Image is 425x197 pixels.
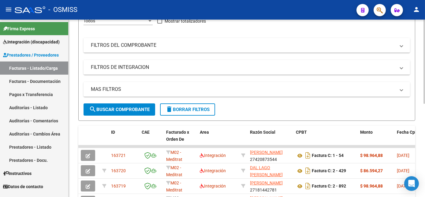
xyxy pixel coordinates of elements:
mat-panel-title: FILTROS DE INTEGRACION [91,64,395,71]
mat-icon: search [89,106,96,113]
i: Descargar documento [304,151,312,160]
mat-icon: menu [5,6,12,13]
span: Integración [200,168,226,173]
strong: Factura C: 2 - 429 [312,169,346,173]
span: [PERSON_NAME] [250,180,283,185]
mat-panel-title: FILTROS DEL COMPROBANTE [91,42,395,49]
span: 163721 [111,153,126,158]
span: Prestadores / Proveedores [3,52,59,58]
i: Descargar documento [304,181,312,191]
span: M02 - Meditrat [166,180,182,192]
span: Fecha Cpbt [397,130,419,135]
span: Todos [84,18,95,23]
span: Datos de contacto [3,183,43,190]
span: [DATE] [397,184,409,188]
mat-expansion-panel-header: FILTROS DE INTEGRACION [84,60,410,75]
datatable-header-cell: ID [109,126,139,153]
i: Descargar documento [304,166,312,176]
span: M02 - Meditrat [166,150,182,162]
span: Mostrar totalizadores [165,17,206,25]
strong: $ 98.964,88 [360,184,383,188]
span: Firma Express [3,25,35,32]
span: Razón Social [250,130,275,135]
span: Buscar Comprobante [89,107,150,112]
div: 23237821084 [250,164,291,177]
span: CPBT [296,130,307,135]
datatable-header-cell: Razón Social [248,126,293,153]
strong: $ 98.964,88 [360,153,383,158]
span: [DATE] [397,168,409,173]
span: 163719 [111,184,126,188]
strong: Factura C: 1 - 54 [312,153,344,158]
strong: Factura C: 2 - 892 [312,184,346,189]
button: Borrar Filtros [160,103,215,116]
span: Area [200,130,209,135]
div: Open Intercom Messenger [404,176,419,191]
strong: $ 86.594,27 [360,168,383,173]
span: - OSMISS [48,3,77,17]
span: [DATE] [397,153,409,158]
mat-expansion-panel-header: FILTROS DEL COMPROBANTE [84,38,410,53]
mat-icon: delete [166,106,173,113]
span: Borrar Filtros [166,107,210,112]
span: Monto [360,130,373,135]
mat-icon: person [413,6,420,13]
datatable-header-cell: CPBT [293,126,358,153]
span: Integración [200,184,226,188]
datatable-header-cell: Area [197,126,239,153]
datatable-header-cell: Monto [358,126,394,153]
span: Facturado x Orden De [166,130,189,142]
span: ID [111,130,115,135]
datatable-header-cell: Facturado x Orden De [164,126,197,153]
mat-expansion-panel-header: MAS FILTROS [84,82,410,97]
span: 163720 [111,168,126,173]
mat-panel-title: MAS FILTROS [91,86,395,93]
span: Instructivos [3,170,32,177]
div: 27420873544 [250,149,291,162]
div: 27181442781 [250,180,291,192]
datatable-header-cell: CAE [139,126,164,153]
button: Buscar Comprobante [84,103,155,116]
span: Integración [200,153,226,158]
span: DAL LAGO [PERSON_NAME] [250,165,283,177]
span: Integración (discapacidad) [3,39,60,45]
datatable-header-cell: Fecha Cpbt [394,126,422,153]
span: CAE [142,130,150,135]
span: [PERSON_NAME] [250,150,283,155]
span: M02 - Meditrat [166,165,182,177]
